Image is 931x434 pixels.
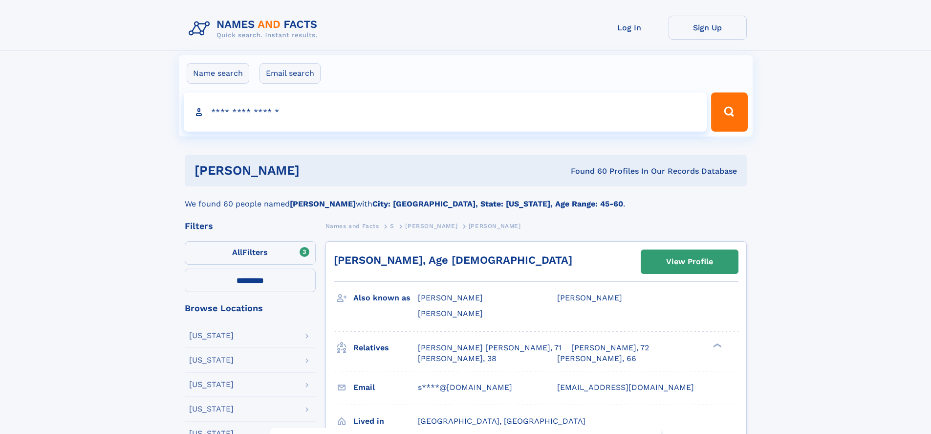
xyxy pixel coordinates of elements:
[189,405,234,413] div: [US_STATE]
[184,92,707,132] input: search input
[260,63,321,84] label: Email search
[571,343,649,353] a: [PERSON_NAME], 72
[290,199,356,208] b: [PERSON_NAME]
[185,16,325,42] img: Logo Names and Facts
[325,220,379,232] a: Names and Facts
[189,356,234,364] div: [US_STATE]
[711,342,722,348] div: ❯
[405,223,457,229] span: [PERSON_NAME]
[353,340,418,356] h3: Relatives
[590,16,669,40] a: Log In
[189,332,234,340] div: [US_STATE]
[372,199,623,208] b: City: [GEOGRAPHIC_DATA], State: [US_STATE], Age Range: 45-60
[195,164,435,177] h1: [PERSON_NAME]
[189,381,234,388] div: [US_STATE]
[435,166,737,177] div: Found 60 Profiles In Our Records Database
[641,250,738,274] a: View Profile
[353,290,418,306] h3: Also known as
[557,383,694,392] span: [EMAIL_ADDRESS][DOMAIN_NAME]
[418,343,562,353] a: [PERSON_NAME] [PERSON_NAME], 71
[557,353,636,364] a: [PERSON_NAME], 66
[185,186,747,210] div: We found 60 people named with .
[232,248,242,257] span: All
[469,223,521,229] span: [PERSON_NAME]
[185,222,316,230] div: Filters
[666,251,713,273] div: View Profile
[418,416,585,426] span: [GEOGRAPHIC_DATA], [GEOGRAPHIC_DATA]
[390,223,394,229] span: S
[418,309,483,318] span: [PERSON_NAME]
[418,353,497,364] a: [PERSON_NAME], 38
[185,304,316,313] div: Browse Locations
[185,241,316,265] label: Filters
[334,254,572,266] a: [PERSON_NAME], Age [DEMOGRAPHIC_DATA]
[669,16,747,40] a: Sign Up
[187,63,249,84] label: Name search
[353,413,418,430] h3: Lived in
[557,293,622,302] span: [PERSON_NAME]
[390,220,394,232] a: S
[418,293,483,302] span: [PERSON_NAME]
[353,379,418,396] h3: Email
[711,92,747,132] button: Search Button
[405,220,457,232] a: [PERSON_NAME]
